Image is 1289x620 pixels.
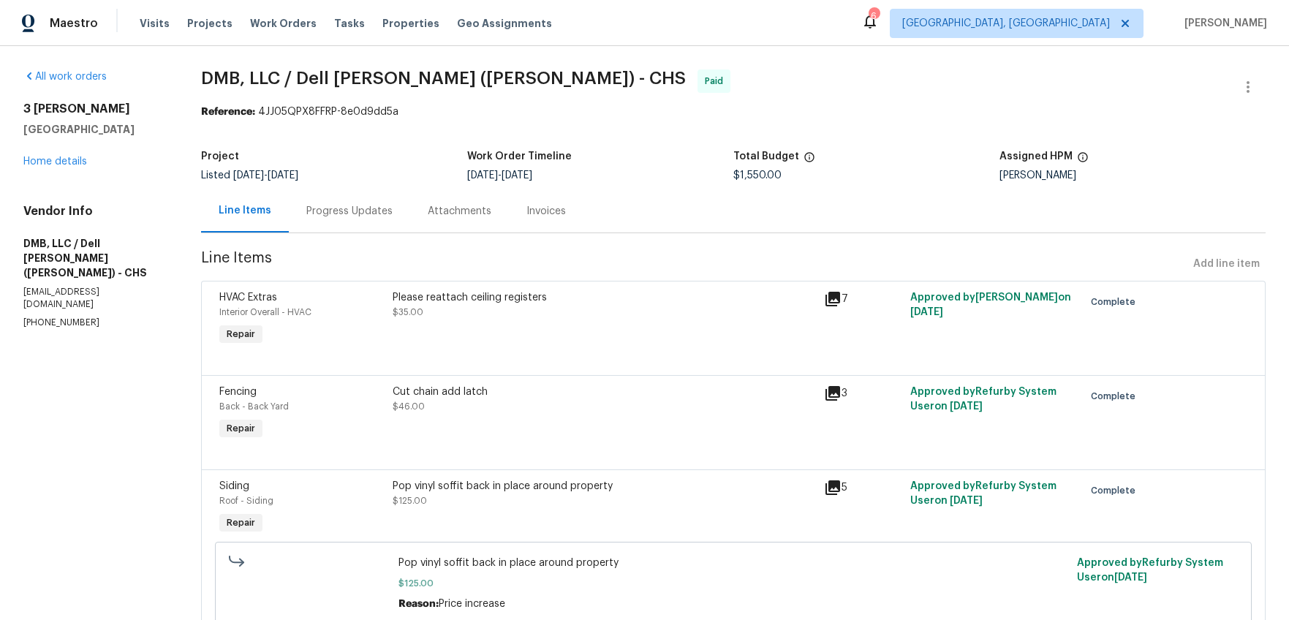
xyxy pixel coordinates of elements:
[457,16,552,31] span: Geo Assignments
[824,479,901,496] div: 5
[201,107,255,117] b: Reference:
[219,402,289,411] span: Back - Back Yard
[869,9,879,23] div: 6
[999,151,1073,162] h5: Assigned HPM
[1091,483,1141,498] span: Complete
[393,479,816,494] div: Pop vinyl soffit back in place around property
[502,170,532,181] span: [DATE]
[250,16,317,31] span: Work Orders
[910,307,943,317] span: [DATE]
[439,599,505,609] span: Price increase
[219,292,277,303] span: HVAC Extras
[428,204,491,219] div: Attachments
[910,292,1071,317] span: Approved by [PERSON_NAME] on
[219,387,257,397] span: Fencing
[23,317,166,329] p: [PHONE_NUMBER]
[393,308,423,317] span: $35.00
[201,105,1266,119] div: 4JJ05QPX8FFRP-8e0d9dd5a
[467,170,532,181] span: -
[23,122,166,137] h5: [GEOGRAPHIC_DATA]
[950,496,983,506] span: [DATE]
[733,170,782,181] span: $1,550.00
[910,387,1056,412] span: Approved by Refurby System User on
[201,69,686,87] span: DMB, LLC / Dell [PERSON_NAME] ([PERSON_NAME]) - CHS
[221,327,261,341] span: Repair
[1077,558,1223,583] span: Approved by Refurby System User on
[268,170,298,181] span: [DATE]
[398,576,1068,591] span: $125.00
[219,203,271,218] div: Line Items
[201,151,239,162] h5: Project
[824,290,901,308] div: 7
[334,18,365,29] span: Tasks
[221,421,261,436] span: Repair
[23,286,166,311] p: [EMAIL_ADDRESS][DOMAIN_NAME]
[140,16,170,31] span: Visits
[382,16,439,31] span: Properties
[1091,295,1141,309] span: Complete
[50,16,98,31] span: Maestro
[526,204,566,219] div: Invoices
[733,151,799,162] h5: Total Budget
[393,385,816,399] div: Cut chain add latch
[23,156,87,167] a: Home details
[824,385,901,402] div: 3
[999,170,1266,181] div: [PERSON_NAME]
[398,599,439,609] span: Reason:
[221,515,261,530] span: Repair
[1114,572,1147,583] span: [DATE]
[23,102,166,116] h2: 3 [PERSON_NAME]
[219,308,311,317] span: Interior Overall - HVAC
[187,16,233,31] span: Projects
[393,496,427,505] span: $125.00
[23,236,166,280] h5: DMB, LLC / Dell [PERSON_NAME] ([PERSON_NAME]) - CHS
[23,72,107,82] a: All work orders
[467,170,498,181] span: [DATE]
[902,16,1110,31] span: [GEOGRAPHIC_DATA], [GEOGRAPHIC_DATA]
[393,290,816,305] div: Please reattach ceiling registers
[393,402,425,411] span: $46.00
[201,251,1187,278] span: Line Items
[233,170,264,181] span: [DATE]
[910,481,1056,506] span: Approved by Refurby System User on
[950,401,983,412] span: [DATE]
[467,151,572,162] h5: Work Order Timeline
[1091,389,1141,404] span: Complete
[23,204,166,219] h4: Vendor Info
[306,204,393,219] div: Progress Updates
[1179,16,1267,31] span: [PERSON_NAME]
[201,170,298,181] span: Listed
[1077,151,1089,170] span: The hpm assigned to this work order.
[804,151,815,170] span: The total cost of line items that have been proposed by Opendoor. This sum includes line items th...
[233,170,298,181] span: -
[398,556,1068,570] span: Pop vinyl soffit back in place around property
[219,496,273,505] span: Roof - Siding
[705,74,729,88] span: Paid
[219,481,249,491] span: Siding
